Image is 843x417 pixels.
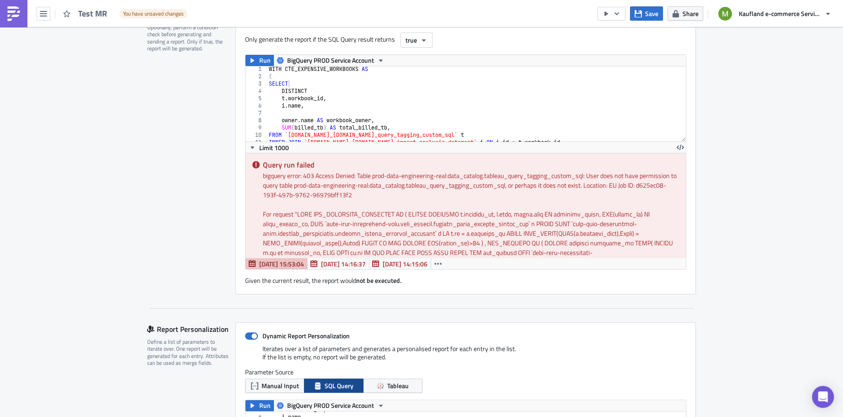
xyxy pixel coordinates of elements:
span: Save [645,9,658,18]
div: 1 [245,65,267,73]
div: Given the current result, the report would [245,270,686,285]
div: Iterates over a list of parameters and generates a personalised report for each entry in the list... [245,345,686,368]
button: [DATE] 14:16:37 [307,258,369,269]
span: Test MR [78,8,115,19]
span: Share [683,9,699,18]
div: 10 [245,131,267,139]
span: BigQuery PROD Service Account [287,400,374,411]
h5: Query run failed [263,161,679,168]
div: bigquery error: 403 Access Denied: Table prod-data-engineering-real:data_catalog.tableau_query_ta... [263,171,679,200]
label: Only generate the report if the SQL Query result returns [245,32,396,46]
p: Alert!!! Google Big Query Data Usage for Tableau Alert [4,4,437,11]
div: 4 [245,87,267,95]
label: Parameter Source [245,368,686,376]
button: Run [245,400,274,411]
div: Report Personalization [147,322,235,336]
button: Limit 1000 [245,142,292,153]
body: Rich Text Area. Press ALT-0 for help. [4,4,437,63]
button: true [400,32,432,48]
button: Manual Input [245,379,304,393]
span: Tableau [387,381,409,390]
p: Hi user, [4,14,437,21]
span: true [405,35,417,45]
div: 2 [245,73,267,80]
span: Run [259,55,271,66]
button: Run [245,55,274,66]
div: For request " LORE IPS_DOLORSITA_CONSECTET AD ( ELITSE DOEIUSMO t.incididu_ut, l.etdo, magna.aliq... [263,209,679,296]
div: 5 [245,95,267,102]
strong: not be executed. [356,276,401,285]
span: BigQuery PROD Service Account [287,55,374,66]
img: PushMetrics [6,6,21,21]
button: Kaufland e-commerce Services GmbH & Co. KG [713,4,836,24]
span: Manual Input [261,381,299,390]
div: 6 [245,102,267,109]
div: Open Intercom Messenger [812,386,834,408]
button: [DATE] 14:15:06 [369,258,431,269]
span: Run [259,400,271,411]
span: You have unsaved changes [123,10,184,17]
button: Tableau [363,379,422,393]
div: Define a list of parameters to iterate over. One report will be generated for each entry. Attribu... [147,338,229,367]
div: 3 [245,80,267,87]
span: Limit 1000 [259,143,289,152]
button: Share [667,6,703,21]
button: SQL Query [304,379,363,393]
strong: Dynamic Report Personalization [262,331,350,341]
div: 11 [245,139,267,146]
button: BigQuery PROD Service Account [273,400,388,411]
span: SQL Query [325,381,353,390]
span: [DATE] 14:15:06 [383,259,427,269]
div: 9 [245,124,267,131]
div: 7 [245,109,267,117]
button: [DATE] 15:53:04 [245,258,308,269]
span: [DATE] 15:53:04 [259,259,304,269]
button: Save [630,6,663,21]
p: Before publishing your Tableau report, please run the workbook optimizer and follow the recommend... [4,34,437,63]
div: 8 [245,117,267,124]
p: Your current month's Tableau related BigQuery consumption is more than the set threshold. [4,24,437,31]
img: Avatar [717,6,733,22]
span: [DATE] 14:16:37 [321,259,366,269]
button: BigQuery PROD Service Account [273,55,388,66]
span: Kaufland e-commerce Services GmbH & Co. KG [739,9,821,18]
div: Optionally, perform a condition check before generating and sending a report. Only if true, the r... [147,24,229,52]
